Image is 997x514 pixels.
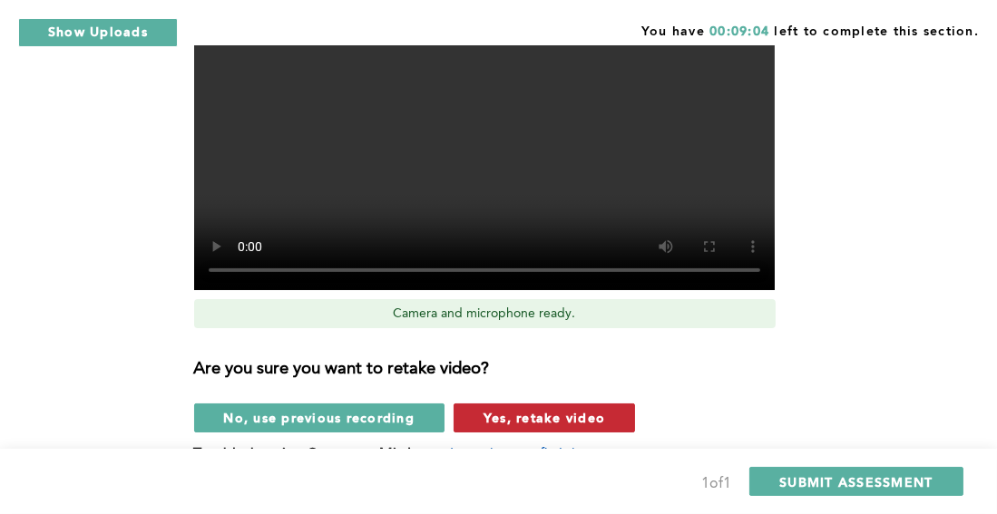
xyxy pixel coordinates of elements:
button: No, use previous recording [194,403,445,432]
button: SUBMIT ASSESSMENT [749,467,963,496]
button: Yes, retake video [454,403,635,432]
span: SUBMIT ASSESSMENT [779,473,933,490]
span: No, use previous recording [224,409,415,426]
div: 1 of 1 [701,471,731,497]
span: 00:09:04 [709,25,769,38]
button: Show Uploads [18,18,178,47]
div: Camera and microphone ready. [194,299,776,328]
h3: Are you sure you want to retake video? [194,360,797,380]
b: Troubleshooting Camera or Mic Issues: [194,448,451,462]
span: You have left to complete this section. [641,18,979,41]
span: Learn how to fix it here. [451,448,606,462]
span: Yes, retake video [484,409,605,426]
